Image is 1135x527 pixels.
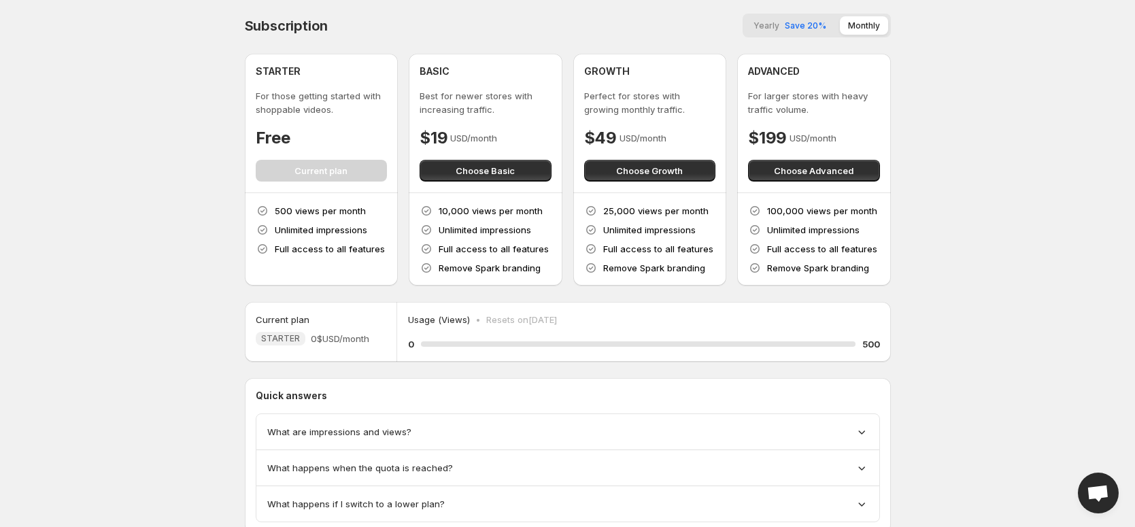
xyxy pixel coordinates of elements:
p: 100,000 views per month [767,204,877,218]
span: What happens if I switch to a lower plan? [267,497,445,511]
span: Save 20% [785,20,826,31]
p: USD/month [620,131,666,145]
p: Full access to all features [275,242,385,256]
h4: STARTER [256,65,301,78]
h4: $19 [420,127,447,149]
h4: BASIC [420,65,450,78]
button: Choose Growth [584,160,716,182]
p: • [475,313,481,326]
h4: GROWTH [584,65,630,78]
p: Full access to all features [767,242,877,256]
h5: 0 [408,337,414,351]
h5: 500 [862,337,880,351]
button: Choose Basic [420,160,552,182]
div: Open chat [1078,473,1119,513]
p: Remove Spark branding [767,261,869,275]
p: USD/month [790,131,836,145]
span: Choose Growth [616,164,683,177]
p: Unlimited impressions [275,223,367,237]
span: What happens when the quota is reached? [267,461,453,475]
p: Unlimited impressions [603,223,696,237]
p: Unlimited impressions [439,223,531,237]
p: For larger stores with heavy traffic volume. [748,89,880,116]
button: Choose Advanced [748,160,880,182]
p: 500 views per month [275,204,366,218]
h5: Current plan [256,313,309,326]
p: For those getting started with shoppable videos. [256,89,388,116]
button: Monthly [840,16,888,35]
p: Remove Spark branding [603,261,705,275]
p: 10,000 views per month [439,204,543,218]
span: What are impressions and views? [267,425,411,439]
p: Full access to all features [439,242,549,256]
h4: $49 [584,127,617,149]
p: Best for newer stores with increasing traffic. [420,89,552,116]
p: Quick answers [256,389,880,403]
span: Choose Basic [456,164,515,177]
h4: Free [256,127,290,149]
span: Choose Advanced [774,164,853,177]
button: YearlySave 20% [745,16,834,35]
span: 0$ USD/month [311,332,369,345]
p: Remove Spark branding [439,261,541,275]
p: Unlimited impressions [767,223,860,237]
p: Full access to all features [603,242,713,256]
span: Yearly [753,20,779,31]
span: STARTER [261,333,300,344]
h4: ADVANCED [748,65,800,78]
h4: Subscription [245,18,328,34]
p: Resets on [DATE] [486,313,557,326]
p: USD/month [450,131,497,145]
p: Perfect for stores with growing monthly traffic. [584,89,716,116]
h4: $199 [748,127,787,149]
p: 25,000 views per month [603,204,709,218]
p: Usage (Views) [408,313,470,326]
